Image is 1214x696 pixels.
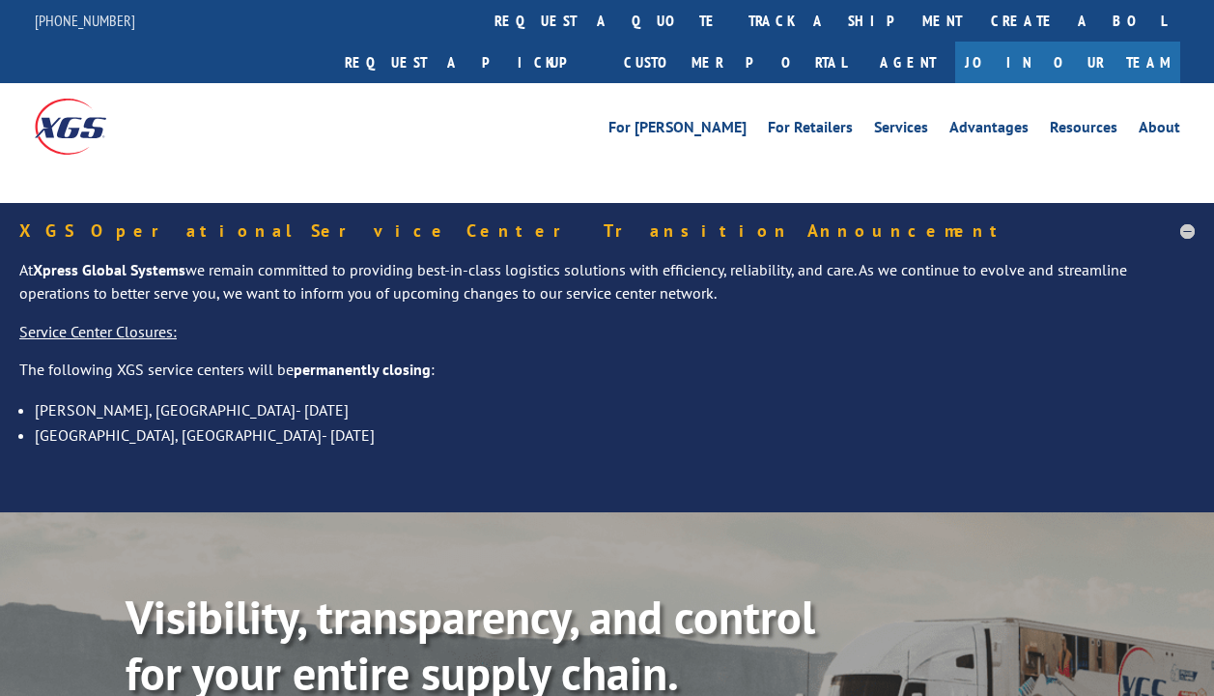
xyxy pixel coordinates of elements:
[608,120,747,141] a: For [PERSON_NAME]
[861,42,955,83] a: Agent
[19,222,1195,240] h5: XGS Operational Service Center Transition Announcement
[294,360,431,379] strong: permanently closing
[19,322,177,341] u: Service Center Closures:
[955,42,1180,83] a: Join Our Team
[19,359,1195,397] p: The following XGS service centers will be :
[1139,120,1180,141] a: About
[19,259,1195,321] p: At we remain committed to providing best-in-class logistics solutions with efficiency, reliabilit...
[35,397,1195,422] li: [PERSON_NAME], [GEOGRAPHIC_DATA]- [DATE]
[1050,120,1117,141] a: Resources
[35,422,1195,448] li: [GEOGRAPHIC_DATA], [GEOGRAPHIC_DATA]- [DATE]
[33,260,185,279] strong: Xpress Global Systems
[35,11,135,30] a: [PHONE_NUMBER]
[768,120,853,141] a: For Retailers
[949,120,1029,141] a: Advantages
[609,42,861,83] a: Customer Portal
[330,42,609,83] a: Request a pickup
[874,120,928,141] a: Services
